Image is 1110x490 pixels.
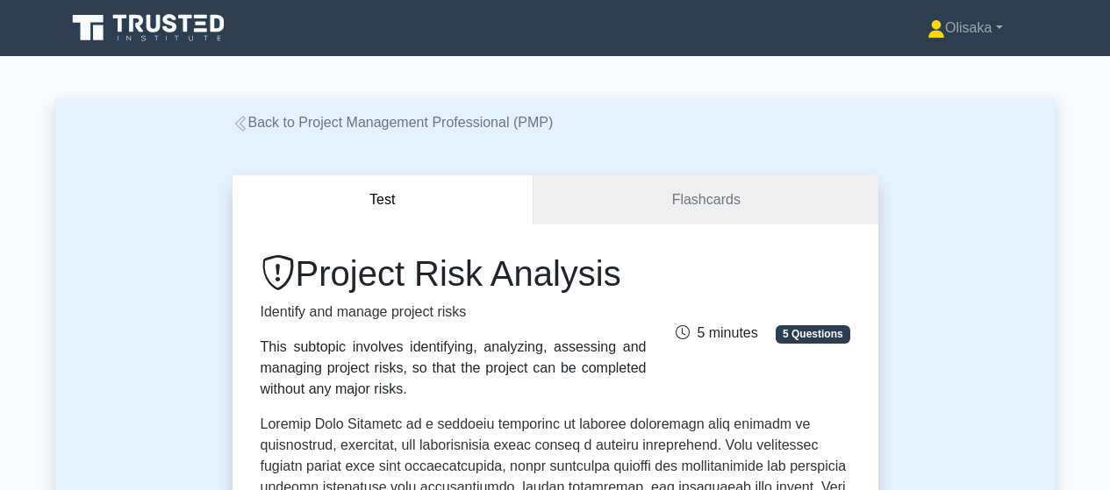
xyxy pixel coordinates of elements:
button: Test [233,175,534,225]
a: Olisaka [885,11,1044,46]
h1: Project Risk Analysis [261,252,647,295]
span: 5 minutes [676,325,757,340]
a: Flashcards [534,175,877,225]
span: 5 Questions [776,325,849,343]
a: Back to Project Management Professional (PMP) [233,115,554,130]
div: This subtopic involves identifying, analyzing, assessing and managing project risks, so that the ... [261,337,647,400]
p: Identify and manage project risks [261,302,647,323]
